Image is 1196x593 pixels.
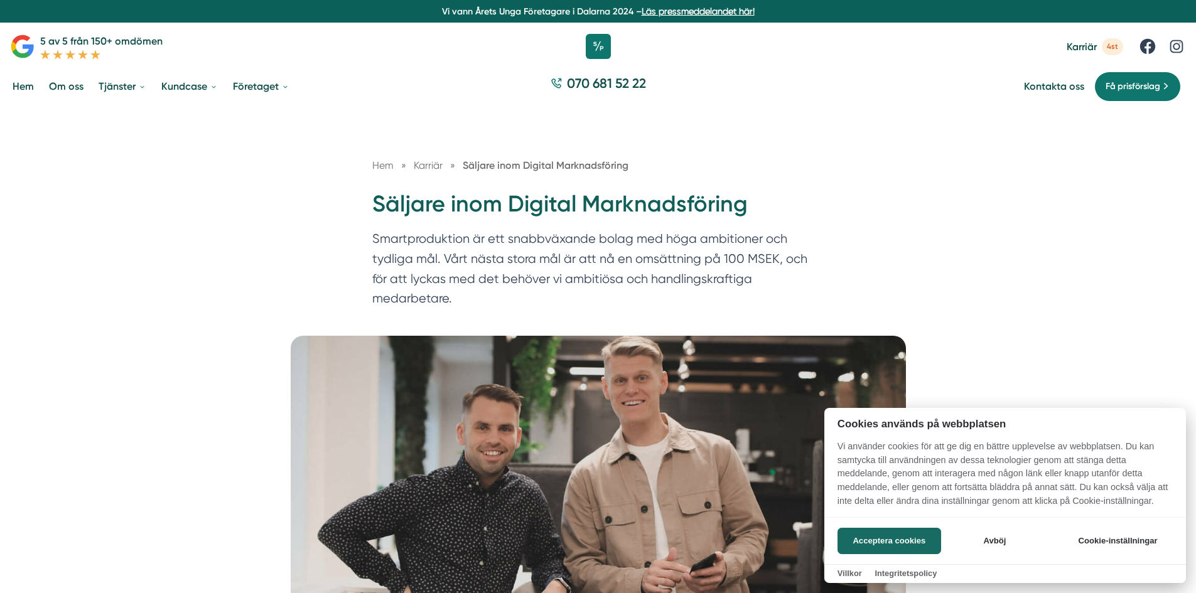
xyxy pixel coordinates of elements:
button: Cookie-inställningar [1063,528,1173,554]
button: Avböj [945,528,1045,554]
h2: Cookies används på webbplatsen [824,418,1186,430]
a: Villkor [838,569,862,578]
button: Acceptera cookies [838,528,941,554]
p: Vi använder cookies för att ge dig en bättre upplevelse av webbplatsen. Du kan samtycka till anvä... [824,440,1186,516]
a: Integritetspolicy [875,569,937,578]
